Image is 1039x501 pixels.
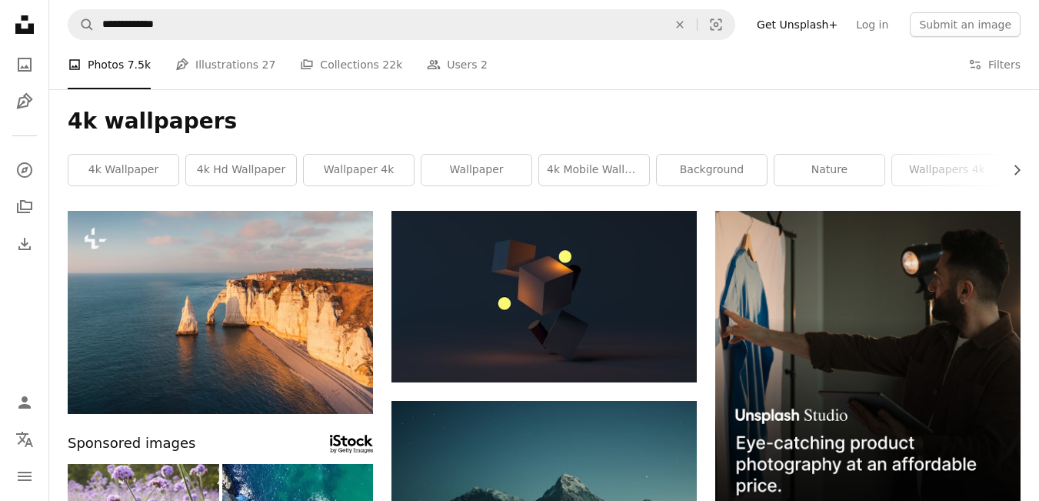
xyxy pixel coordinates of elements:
h1: 4k wallpapers [68,108,1021,135]
a: wallpaper [421,155,531,185]
button: scroll list to the right [1003,155,1021,185]
button: Clear [663,10,697,39]
a: Explore [9,155,40,185]
button: Menu [9,461,40,492]
a: a large body of water next to a rocky cliff [68,306,373,319]
button: Visual search [698,10,734,39]
a: background [657,155,767,185]
a: Illustrations 27 [175,40,275,89]
a: Collections 22k [300,40,402,89]
button: Search Unsplash [68,10,95,39]
a: Get Unsplash+ [748,12,847,37]
button: Filters [968,40,1021,89]
span: 27 [262,56,276,73]
form: Find visuals sitewide [68,9,735,40]
img: a large body of water next to a rocky cliff [68,211,373,414]
a: Download History [9,229,40,259]
a: 4k hd wallpaper [186,155,296,185]
a: brown cardboard box with yellow light [391,289,697,303]
a: Illustrations [9,86,40,117]
span: 22k [382,56,402,73]
a: Users 2 [427,40,488,89]
span: 2 [481,56,488,73]
span: Sponsored images [68,433,195,455]
a: nature [774,155,884,185]
a: 4k mobile wallpaper [539,155,649,185]
a: Photos [9,49,40,80]
button: Language [9,424,40,455]
a: wallpapers 4k [892,155,1002,185]
a: wallpaper 4k [304,155,414,185]
a: Log in / Sign up [9,387,40,418]
img: brown cardboard box with yellow light [391,211,697,382]
a: Log in [847,12,897,37]
a: 4k wallpaper [68,155,178,185]
button: Submit an image [910,12,1021,37]
a: Collections [9,192,40,222]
